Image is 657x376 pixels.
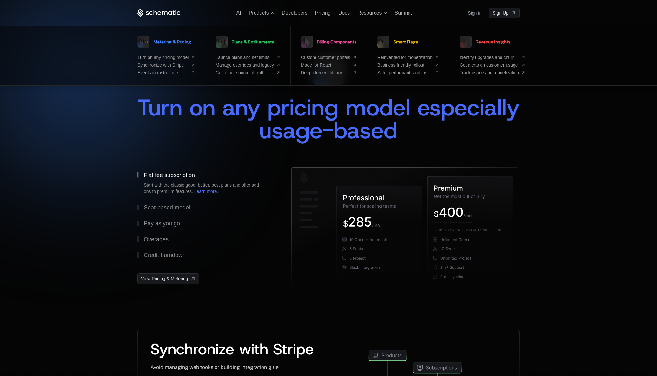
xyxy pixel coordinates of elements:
[282,10,308,16] a: Developers
[301,70,350,75] span: Deep element library
[216,55,280,60] a: Launch plans and set limits
[460,70,519,75] span: Track usage and monetization
[460,55,519,60] span: Identify upgrades and churn
[460,63,519,68] span: Get alerts on customer usage
[144,172,195,178] div: Flat fee subscription
[137,63,189,68] span: Synchronize with Stripe
[194,189,217,194] a: Learn more
[338,10,350,16] a: Docs
[137,63,195,68] a: Synchronize with Stripe
[301,55,350,60] span: Custom customer portals
[137,70,189,75] span: Events infrastructure
[349,217,371,227] g: 285
[301,55,357,60] a: Custom customer portals
[249,10,269,16] span: Products
[489,8,520,18] a: [object Object]
[137,167,271,200] button: Flat fee subscriptionStart with the classic good, better, best plans and offer add ons to premium...
[150,339,314,359] span: Synchronize with Stripe
[216,63,274,68] span: Manage overrides and legacy
[377,55,439,60] a: Reinvented for monetization
[460,55,525,60] a: Identify upgrades and churn
[317,40,356,44] span: Billing Components
[137,231,271,247] button: Overages
[137,215,271,231] button: Pay as you go
[216,63,280,68] a: Manage overrides and legacy
[144,205,190,210] div: Seat-based model
[150,364,279,370] span: Avoid managing webhooks or building integration glue
[468,8,481,18] a: Sign in
[137,200,271,215] button: Seat-based model
[301,63,350,68] span: Made for React
[137,247,271,263] button: Credit burndown
[216,70,280,75] a: Customer source of truth
[144,182,264,195] div: Start with the classic good, better, best plans and offer add ons to premium features. .
[301,63,357,68] a: Made for React
[137,92,527,146] span: Turn on any pricing model especially usage-based
[137,70,195,75] a: Events infrastructure
[393,40,418,44] span: Smart Flags
[440,208,463,217] g: 400
[144,221,180,226] div: Pay as you go
[137,55,195,60] a: Turn on any pricing model
[144,236,169,242] div: Overages
[301,34,356,50] a: Billing Components
[377,70,439,75] a: Safe, performant, and fast
[231,40,274,44] span: Plans & Entitlements
[377,63,439,68] a: Business-friendly rollout
[460,63,525,68] a: Get alerts on customer usage
[377,70,433,75] span: Safe, performant, and fast
[153,40,191,44] span: Metering & Pricing
[137,55,189,60] span: Turn on any pricing model
[377,34,418,50] a: Smart Flags
[395,10,412,16] a: Summit
[144,252,186,258] div: Credit burndown
[301,70,357,75] a: Deep element library
[377,63,433,68] span: Business-friendly rollout
[141,275,188,282] span: View Pricing & Metering
[357,10,382,16] span: Resources
[475,40,510,44] span: Revenue Insights
[460,70,525,75] a: Track usage and monetization
[216,70,274,75] span: Customer source of truth
[377,55,433,60] span: Reinvented for monetization
[216,55,274,60] span: Launch plans and set limits
[315,10,331,16] a: Pricing
[236,10,241,16] a: AI
[460,34,510,50] a: Revenue Insights
[493,10,508,16] span: Sign Up
[137,273,199,284] a: [object Object],[object Object]
[137,34,191,50] a: Metering & Pricing
[216,34,274,50] a: Plans & Entitlements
